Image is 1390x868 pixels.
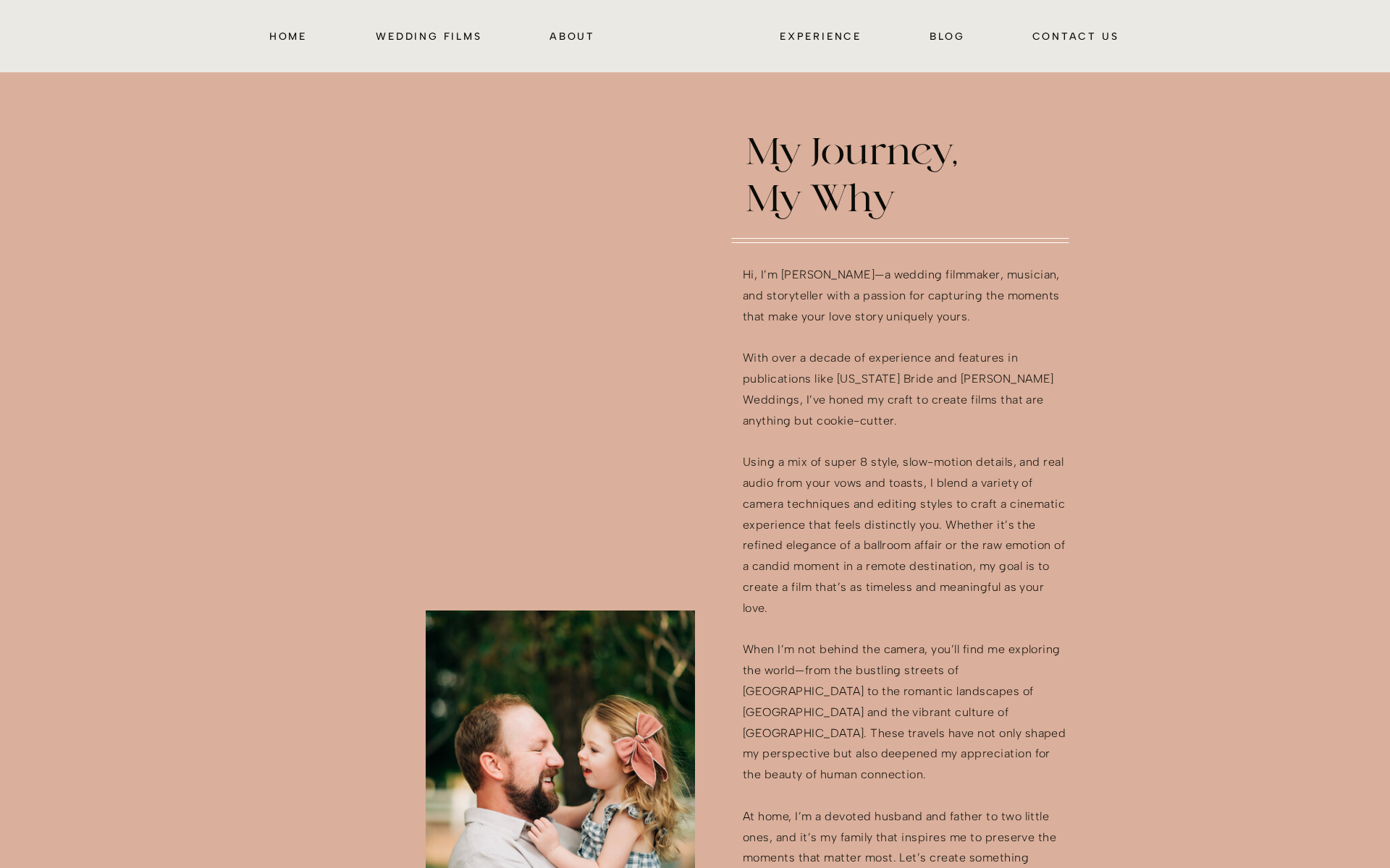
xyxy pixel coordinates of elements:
[374,27,484,44] a: wedding films
[929,27,966,44] a: blog
[746,132,975,223] h2: My Journey, My Why
[549,27,596,44] a: about
[1030,27,1121,44] a: CONTACT us
[267,27,309,44] a: HOME
[777,27,864,44] a: EXPERIENCE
